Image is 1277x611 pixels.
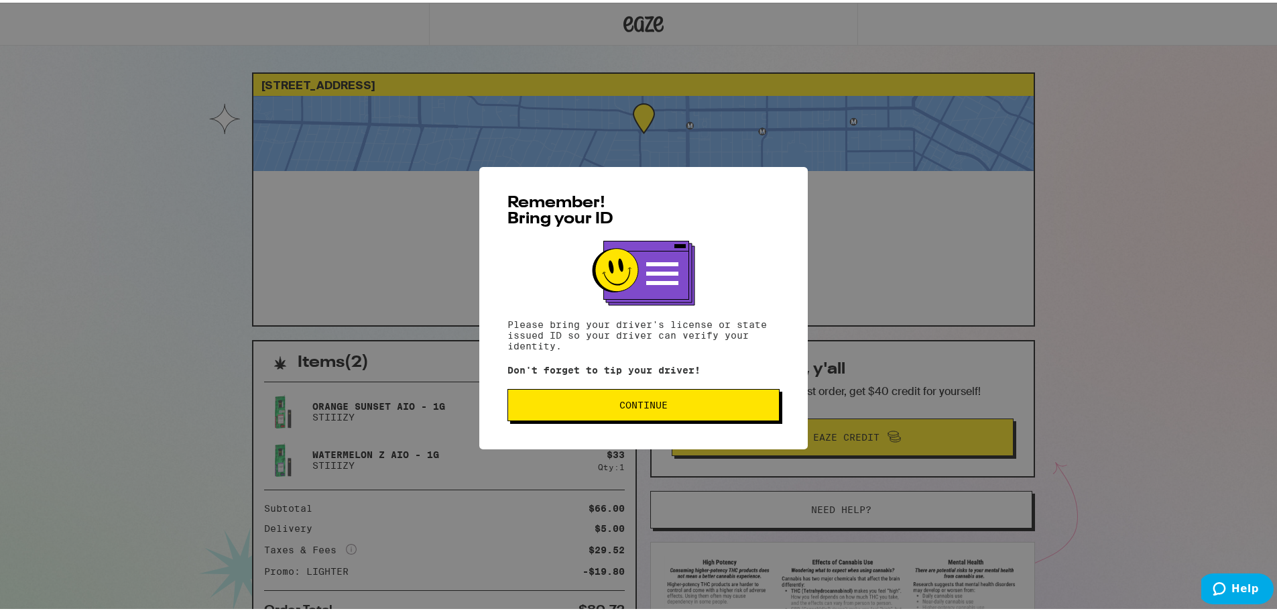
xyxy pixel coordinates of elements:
[507,317,780,349] p: Please bring your driver's license or state issued ID so your driver can verify your identity.
[507,362,780,373] p: Don't forget to tip your driver!
[507,192,613,225] span: Remember! Bring your ID
[507,386,780,419] button: Continue
[619,398,668,407] span: Continue
[1201,571,1274,604] iframe: Opens a widget where you can find more information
